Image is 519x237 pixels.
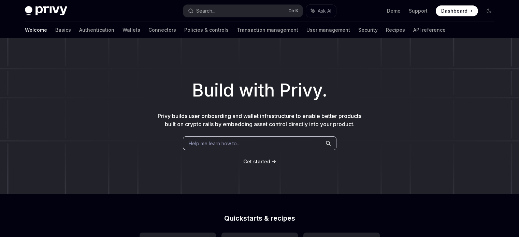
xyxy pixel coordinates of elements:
[386,22,405,38] a: Recipes
[441,8,467,14] span: Dashboard
[183,5,303,17] button: Search...CtrlK
[148,22,176,38] a: Connectors
[25,6,67,16] img: dark logo
[288,8,299,14] span: Ctrl K
[55,22,71,38] a: Basics
[436,5,478,16] a: Dashboard
[243,158,270,165] a: Get started
[237,22,298,38] a: Transaction management
[387,8,401,14] a: Demo
[409,8,428,14] a: Support
[184,22,229,38] a: Policies & controls
[79,22,114,38] a: Authentication
[358,22,378,38] a: Security
[11,77,508,104] h1: Build with Privy.
[25,22,47,38] a: Welcome
[122,22,140,38] a: Wallets
[413,22,446,38] a: API reference
[306,5,336,17] button: Ask AI
[189,140,241,147] span: Help me learn how to…
[318,8,331,14] span: Ask AI
[140,215,380,222] h2: Quickstarts & recipes
[196,7,215,15] div: Search...
[243,159,270,164] span: Get started
[306,22,350,38] a: User management
[484,5,494,16] button: Toggle dark mode
[158,113,361,128] span: Privy builds user onboarding and wallet infrastructure to enable better products built on crypto ...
